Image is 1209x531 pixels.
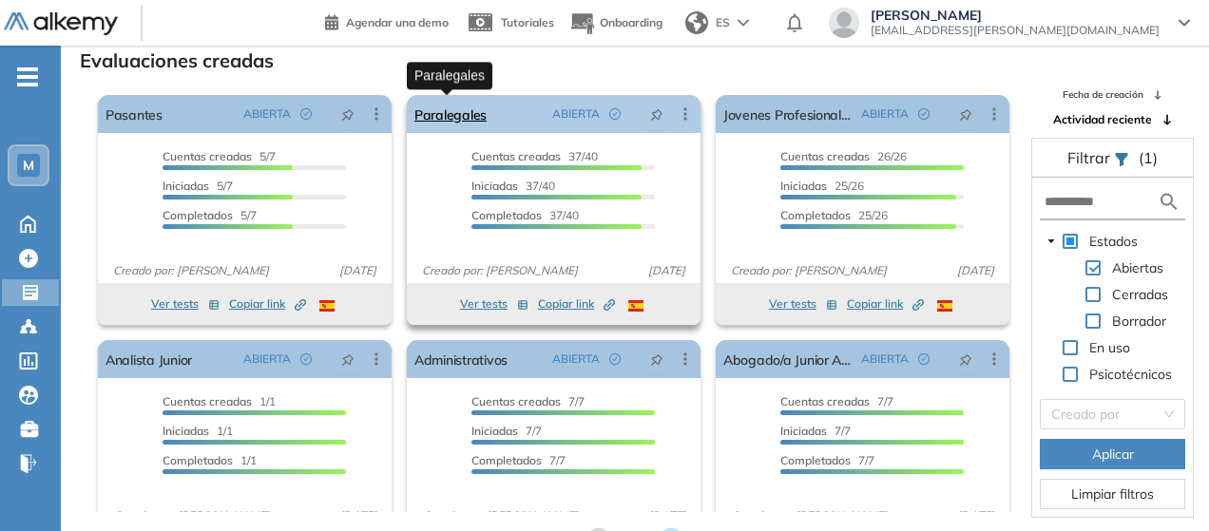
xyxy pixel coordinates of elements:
[723,95,854,133] a: Jovenes Profesionales
[407,62,492,89] div: Paralegales
[341,106,355,122] span: pushpin
[1092,444,1134,465] span: Aplicar
[163,149,252,163] span: Cuentas creadas
[229,295,306,313] span: Copiar link
[861,105,909,123] span: ABIERTA
[471,453,542,467] span: Completados
[1071,484,1154,504] span: Limpiar filtros
[780,179,864,193] span: 25/26
[600,15,662,29] span: Onboarding
[871,23,1160,38] span: [EMAIL_ADDRESS][PERSON_NAME][DOMAIN_NAME]
[738,19,749,27] img: arrow
[538,293,615,315] button: Copiar link
[300,108,312,120] span: check-circle
[918,108,930,120] span: check-circle
[471,179,555,193] span: 37/40
[847,293,924,315] button: Copiar link
[950,507,1002,524] span: [DATE]
[471,424,542,438] span: 7/7
[1089,233,1138,250] span: Estados
[1112,313,1166,330] span: Borrador
[1089,339,1130,356] span: En uso
[1085,336,1134,359] span: En uso
[780,424,851,438] span: 7/7
[1108,283,1172,306] span: Cerradas
[414,507,585,524] span: Creado por: [PERSON_NAME]
[471,208,542,222] span: Completados
[1067,148,1114,167] span: Filtrar
[861,351,909,368] span: ABIERTA
[769,293,837,315] button: Ver tests
[163,453,233,467] span: Completados
[229,293,306,315] button: Copiar link
[780,208,888,222] span: 25/26
[1112,259,1163,276] span: Abiertas
[609,108,621,120] span: check-circle
[471,453,566,467] span: 7/7
[346,15,449,29] span: Agendar una demo
[332,507,384,524] span: [DATE]
[1085,230,1142,253] span: Estados
[4,12,118,36] img: Logo
[1139,146,1158,169] span: (1)
[780,179,827,193] span: Iniciadas
[414,262,585,279] span: Creado por: [PERSON_NAME]
[1063,87,1143,102] span: Fecha de creación
[325,9,449,32] a: Agendar una demo
[332,262,384,279] span: [DATE]
[780,424,827,438] span: Iniciadas
[780,149,870,163] span: Cuentas creadas
[636,99,678,129] button: pushpin
[243,351,291,368] span: ABIERTA
[163,424,209,438] span: Iniciadas
[685,11,708,34] img: world
[780,208,851,222] span: Completados
[163,179,233,193] span: 5/7
[609,353,621,365] span: check-circle
[106,95,163,133] a: Pasantes
[471,149,598,163] span: 37/40
[80,49,274,72] h3: Evaluaciones creadas
[918,353,930,365] span: check-circle
[641,262,693,279] span: [DATE]
[471,179,518,193] span: Iniciadas
[471,424,518,438] span: Iniciadas
[959,106,972,122] span: pushpin
[650,106,663,122] span: pushpin
[723,340,854,378] a: Abogado/a Junior Avanzado
[628,300,643,312] img: ESP
[106,507,277,524] span: Creado por: [PERSON_NAME]
[780,149,907,163] span: 26/26
[471,394,561,408] span: Cuentas creadas
[723,262,894,279] span: Creado por: [PERSON_NAME]
[327,344,369,374] button: pushpin
[552,351,600,368] span: ABIERTA
[151,293,220,315] button: Ver tests
[163,208,257,222] span: 5/7
[243,105,291,123] span: ABIERTA
[106,340,192,378] a: Analista Junior
[552,105,600,123] span: ABIERTA
[460,293,528,315] button: Ver tests
[959,351,972,367] span: pushpin
[1085,363,1176,386] span: Psicotécnicos
[341,351,355,367] span: pushpin
[1040,479,1185,509] button: Limpiar filtros
[163,424,233,438] span: 1/1
[1053,111,1152,128] span: Actividad reciente
[327,99,369,129] button: pushpin
[871,8,1160,23] span: [PERSON_NAME]
[945,99,987,129] button: pushpin
[780,453,874,467] span: 7/7
[1108,256,1167,279] span: Abiertas
[163,208,233,222] span: Completados
[471,149,561,163] span: Cuentas creadas
[1108,310,1170,332] span: Borrador
[414,340,508,378] a: Administrativos
[847,295,924,313] span: Copiar link
[1040,439,1185,469] button: Aplicar
[17,75,38,79] i: -
[1158,190,1180,214] img: search icon
[1046,237,1056,246] span: caret-down
[414,95,487,133] a: Paralegales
